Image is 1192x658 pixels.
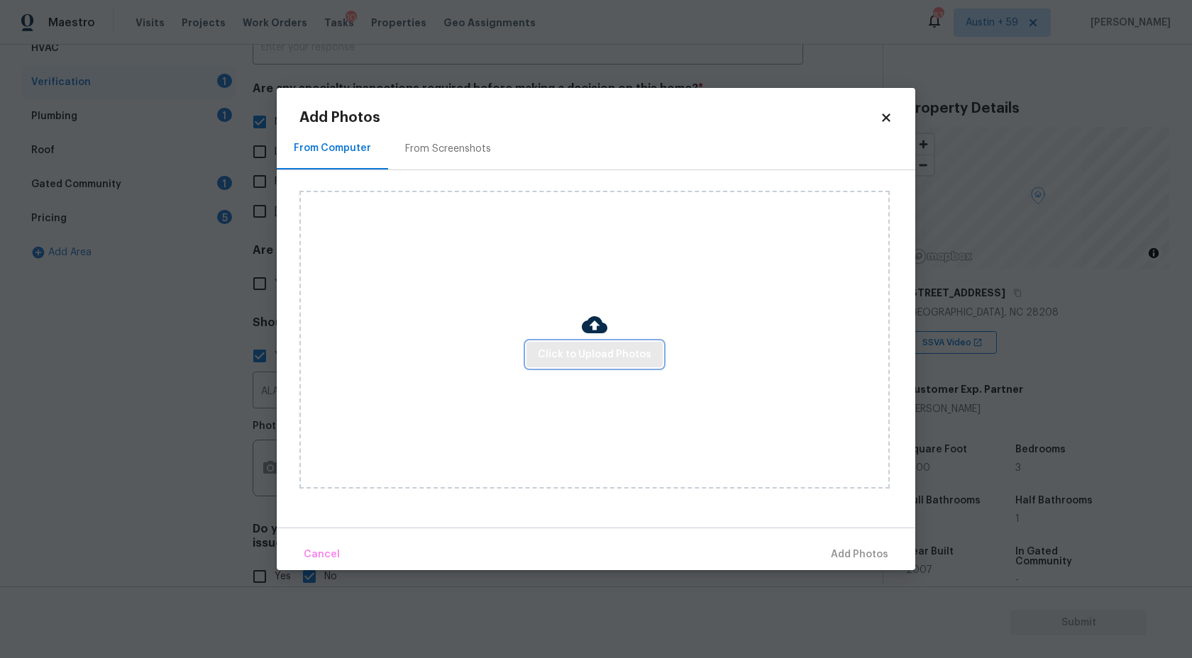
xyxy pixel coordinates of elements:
[299,111,880,125] h2: Add Photos
[298,540,346,570] button: Cancel
[526,342,663,368] button: Click to Upload Photos
[405,142,491,156] div: From Screenshots
[582,312,607,338] img: Cloud Upload Icon
[304,546,340,564] span: Cancel
[294,141,371,155] div: From Computer
[538,346,651,364] span: Click to Upload Photos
